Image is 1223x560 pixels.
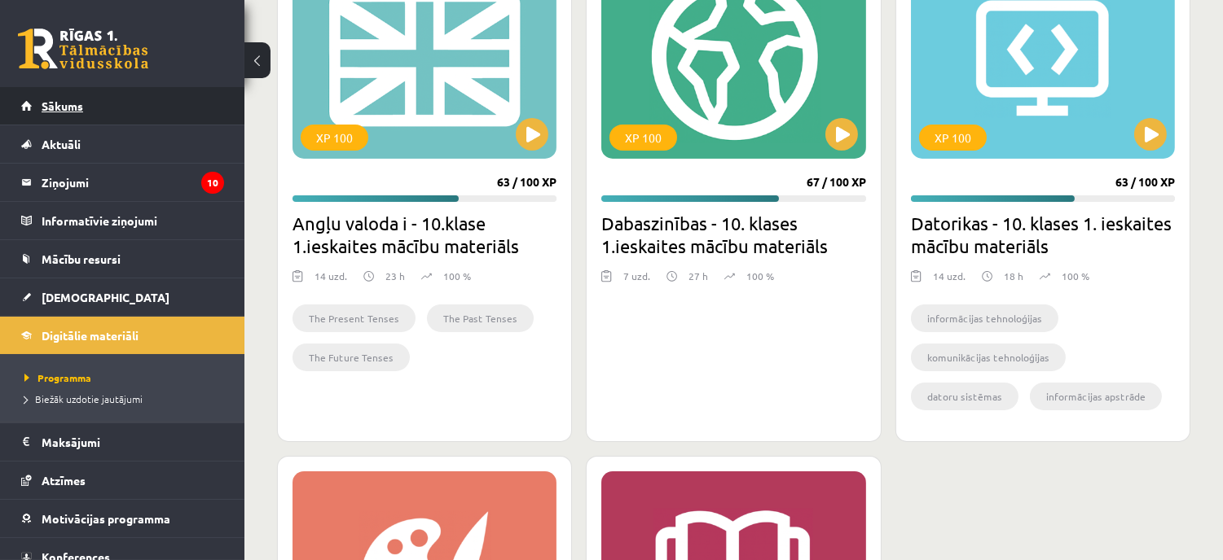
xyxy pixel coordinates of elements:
a: Mācību resursi [21,240,224,278]
li: informācijas tehnoloģijas [911,304,1058,332]
span: [DEMOGRAPHIC_DATA] [42,290,169,304]
li: The Present Tenses [293,304,416,332]
h2: Angļu valoda i - 10.klase 1.ieskaites mācību materiāls [293,212,557,257]
div: XP 100 [301,125,368,151]
span: Aktuāli [42,137,81,151]
h2: Dabaszinības - 10. klases 1.ieskaites mācību materiāls [601,212,865,257]
div: XP 100 [919,125,987,151]
div: 14 uzd. [315,269,347,293]
a: Aktuāli [21,125,224,163]
p: 100 % [1062,269,1089,283]
li: komunikācijas tehnoloģijas [911,343,1066,371]
a: Ziņojumi10 [21,164,224,201]
a: Motivācijas programma [21,500,224,537]
a: Atzīmes [21,462,224,499]
a: Sākums [21,87,224,125]
span: Digitālie materiāli [42,328,139,343]
span: Programma [24,371,91,384]
i: 10 [201,172,224,194]
h2: Datorikas - 10. klases 1. ieskaites mācību materiāls [911,212,1175,257]
span: Mācību resursi [42,252,121,266]
p: 23 h [385,269,405,283]
div: 7 uzd. [623,269,650,293]
li: The Past Tenses [427,304,534,332]
li: datoru sistēmas [911,383,1018,410]
div: XP 100 [609,125,677,151]
li: informācijas apstrāde [1030,383,1162,410]
span: Motivācijas programma [42,511,170,526]
legend: Ziņojumi [42,164,224,201]
a: Informatīvie ziņojumi [21,202,224,239]
div: 14 uzd. [933,269,966,293]
p: 100 % [443,269,471,283]
li: The Future Tenses [293,343,410,371]
a: Programma [24,370,228,385]
legend: Informatīvie ziņojumi [42,202,224,239]
a: Rīgas 1. Tālmācības vidusskola [18,28,148,69]
a: Maksājumi [21,423,224,461]
a: Digitālie materiāli [21,317,224,354]
span: Sākums [42,98,83,113]
span: Biežāk uzdotie jautājumi [24,392,143,405]
a: Biežāk uzdotie jautājumi [24,392,228,406]
p: 100 % [746,269,774,283]
a: [DEMOGRAPHIC_DATA] [21,278,224,316]
span: Atzīmes [42,473,86,488]
p: 18 h [1004,269,1023,283]
p: 27 h [688,269,708,283]
legend: Maksājumi [42,423,224,461]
